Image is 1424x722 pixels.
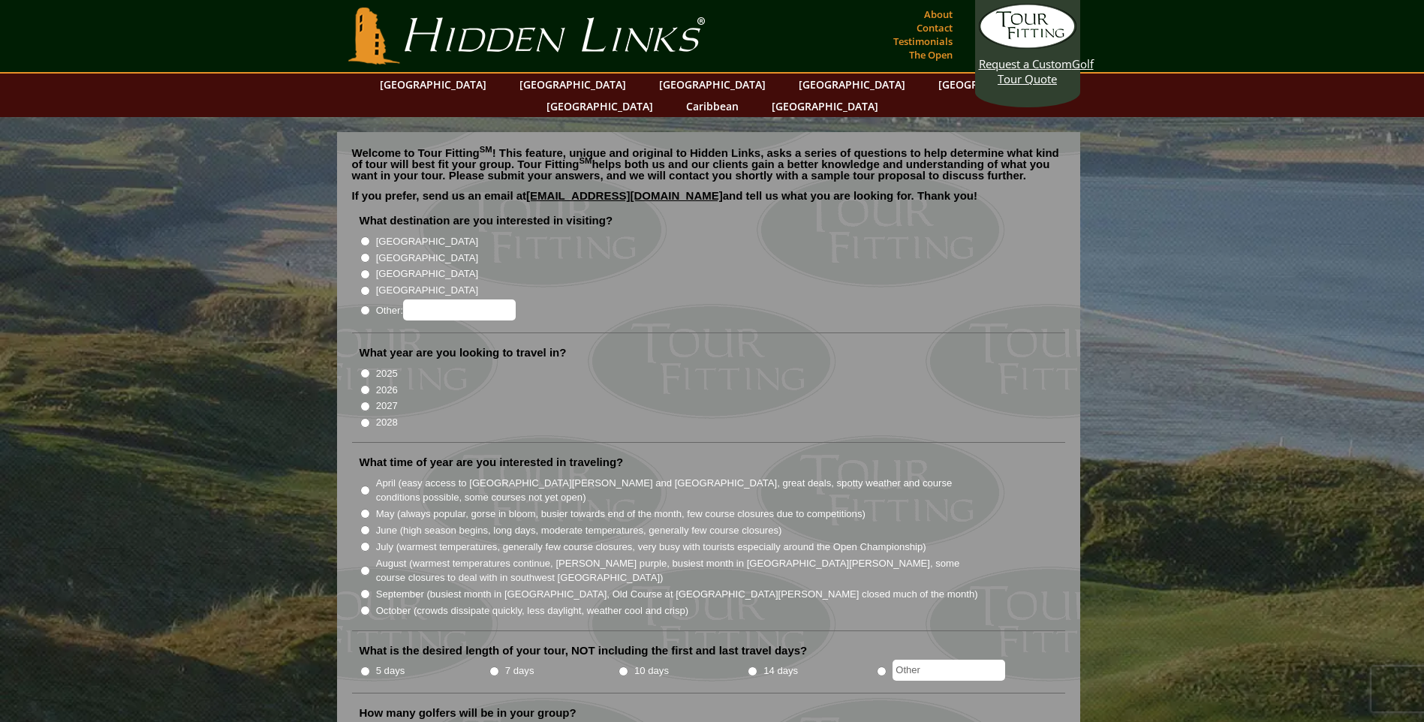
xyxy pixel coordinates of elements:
[376,283,478,298] label: [GEOGRAPHIC_DATA]
[652,74,773,95] a: [GEOGRAPHIC_DATA]
[376,556,980,585] label: August (warmest temperatures continue, [PERSON_NAME] purple, busiest month in [GEOGRAPHIC_DATA][P...
[360,455,624,470] label: What time of year are you interested in traveling?
[634,663,669,678] label: 10 days
[893,660,1005,681] input: Other
[360,643,808,658] label: What is the desired length of your tour, NOT including the first and last travel days?
[360,345,567,360] label: What year are you looking to travel in?
[376,234,478,249] label: [GEOGRAPHIC_DATA]
[376,523,782,538] label: June (high season begins, long days, moderate temperatures, generally few course closures)
[791,74,913,95] a: [GEOGRAPHIC_DATA]
[376,266,478,281] label: [GEOGRAPHIC_DATA]
[376,476,980,505] label: April (easy access to [GEOGRAPHIC_DATA][PERSON_NAME] and [GEOGRAPHIC_DATA], great deals, spotty w...
[505,663,534,678] label: 7 days
[352,190,1065,212] p: If you prefer, send us an email at and tell us what you are looking for. Thank you!
[763,663,798,678] label: 14 days
[403,299,516,320] input: Other:
[376,507,866,522] label: May (always popular, gorse in bloom, busier towards end of the month, few course closures due to ...
[931,74,1052,95] a: [GEOGRAPHIC_DATA]
[979,56,1072,71] span: Request a Custom
[580,156,592,165] sup: SM
[376,587,978,602] label: September (busiest month in [GEOGRAPHIC_DATA], Old Course at [GEOGRAPHIC_DATA][PERSON_NAME] close...
[480,145,492,154] sup: SM
[376,299,516,320] label: Other:
[539,95,661,117] a: [GEOGRAPHIC_DATA]
[376,540,926,555] label: July (warmest temperatures, generally few course closures, very busy with tourists especially aro...
[526,189,723,202] a: [EMAIL_ADDRESS][DOMAIN_NAME]
[352,147,1065,181] p: Welcome to Tour Fitting ! This feature, unique and original to Hidden Links, asks a series of que...
[376,251,478,266] label: [GEOGRAPHIC_DATA]
[512,74,634,95] a: [GEOGRAPHIC_DATA]
[905,44,956,65] a: The Open
[979,4,1076,86] a: Request a CustomGolf Tour Quote
[376,399,398,414] label: 2027
[376,415,398,430] label: 2028
[920,4,956,25] a: About
[376,603,689,618] label: October (crowds dissipate quickly, less daylight, weather cool and crisp)
[376,366,398,381] label: 2025
[360,213,613,228] label: What destination are you interested in visiting?
[679,95,746,117] a: Caribbean
[913,17,956,38] a: Contact
[360,705,577,720] label: How many golfers will be in your group?
[376,663,405,678] label: 5 days
[376,383,398,398] label: 2026
[372,74,494,95] a: [GEOGRAPHIC_DATA]
[764,95,886,117] a: [GEOGRAPHIC_DATA]
[890,31,956,52] a: Testimonials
